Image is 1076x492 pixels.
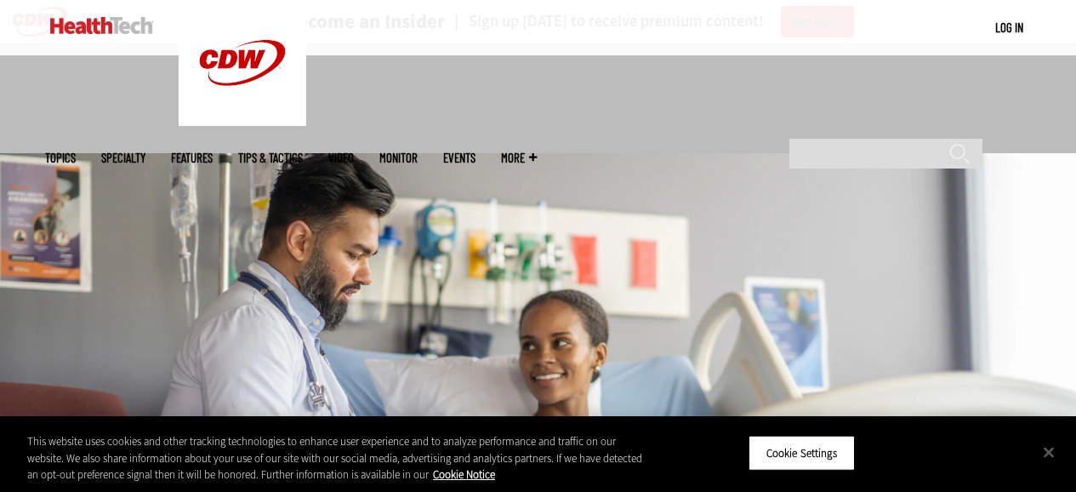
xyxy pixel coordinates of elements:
[171,152,213,164] a: Features
[433,467,495,482] a: More information about your privacy
[443,152,475,164] a: Events
[50,17,153,34] img: Home
[749,435,855,471] button: Cookie Settings
[101,152,145,164] span: Specialty
[238,152,303,164] a: Tips & Tactics
[1030,433,1067,471] button: Close
[995,19,1023,37] div: User menu
[179,112,306,130] a: CDW
[328,152,354,164] a: Video
[501,152,537,164] span: More
[27,433,646,483] div: This website uses cookies and other tracking technologies to enhance user experience and to analy...
[379,152,418,164] a: MonITor
[995,20,1023,35] a: Log in
[45,152,76,164] span: Topics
